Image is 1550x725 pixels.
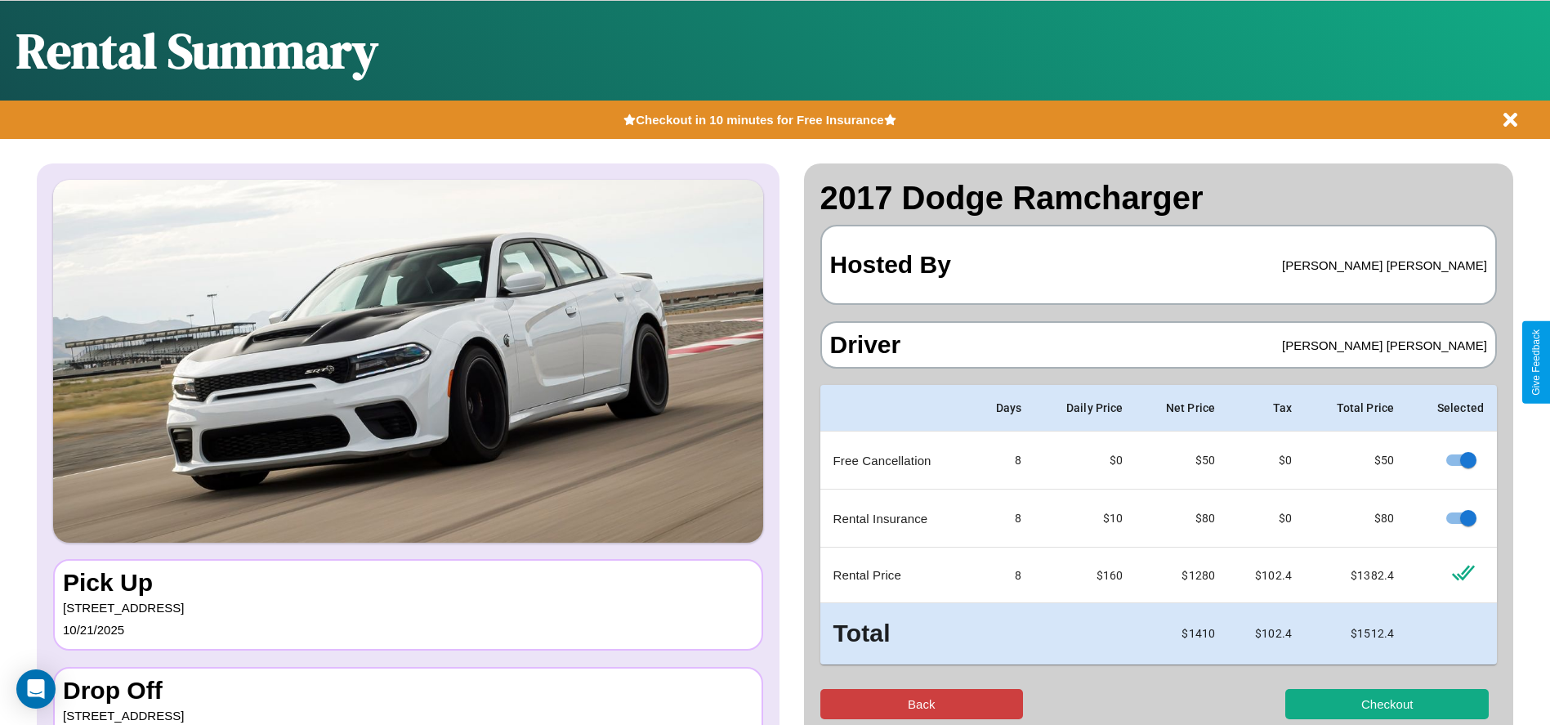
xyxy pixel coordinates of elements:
[833,508,959,530] p: Rental Insurance
[1035,432,1137,490] td: $0
[16,669,56,709] div: Open Intercom Messenger
[1285,689,1489,719] button: Checkout
[972,432,1035,490] td: 8
[16,17,378,84] h1: Rental Summary
[833,564,959,586] p: Rental Price
[833,450,959,472] p: Free Cancellation
[1137,385,1229,432] th: Net Price
[1228,603,1305,665] td: $ 102.4
[63,619,753,641] p: 10 / 21 / 2025
[820,385,1498,665] table: simple table
[830,235,951,295] h3: Hosted By
[1137,548,1229,603] td: $ 1280
[1228,432,1305,490] td: $0
[833,616,959,651] h3: Total
[972,548,1035,603] td: 8
[1035,490,1137,548] td: $10
[830,331,901,359] h3: Driver
[1228,385,1305,432] th: Tax
[1282,334,1487,356] p: [PERSON_NAME] [PERSON_NAME]
[1407,385,1497,432] th: Selected
[1305,490,1407,548] td: $ 80
[972,490,1035,548] td: 8
[1228,548,1305,603] td: $ 102.4
[1305,385,1407,432] th: Total Price
[1305,548,1407,603] td: $ 1382.4
[820,689,1024,719] button: Back
[1137,490,1229,548] td: $ 80
[636,113,883,127] b: Checkout in 10 minutes for Free Insurance
[1035,548,1137,603] td: $ 160
[1530,329,1542,396] div: Give Feedback
[1305,603,1407,665] td: $ 1512.4
[1228,490,1305,548] td: $0
[972,385,1035,432] th: Days
[1282,254,1487,276] p: [PERSON_NAME] [PERSON_NAME]
[63,569,753,597] h3: Pick Up
[1137,432,1229,490] td: $ 50
[63,677,753,705] h3: Drop Off
[1035,385,1137,432] th: Daily Price
[1305,432,1407,490] td: $ 50
[1137,603,1229,665] td: $ 1410
[820,180,1498,217] h2: 2017 Dodge Ramcharger
[63,597,753,619] p: [STREET_ADDRESS]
